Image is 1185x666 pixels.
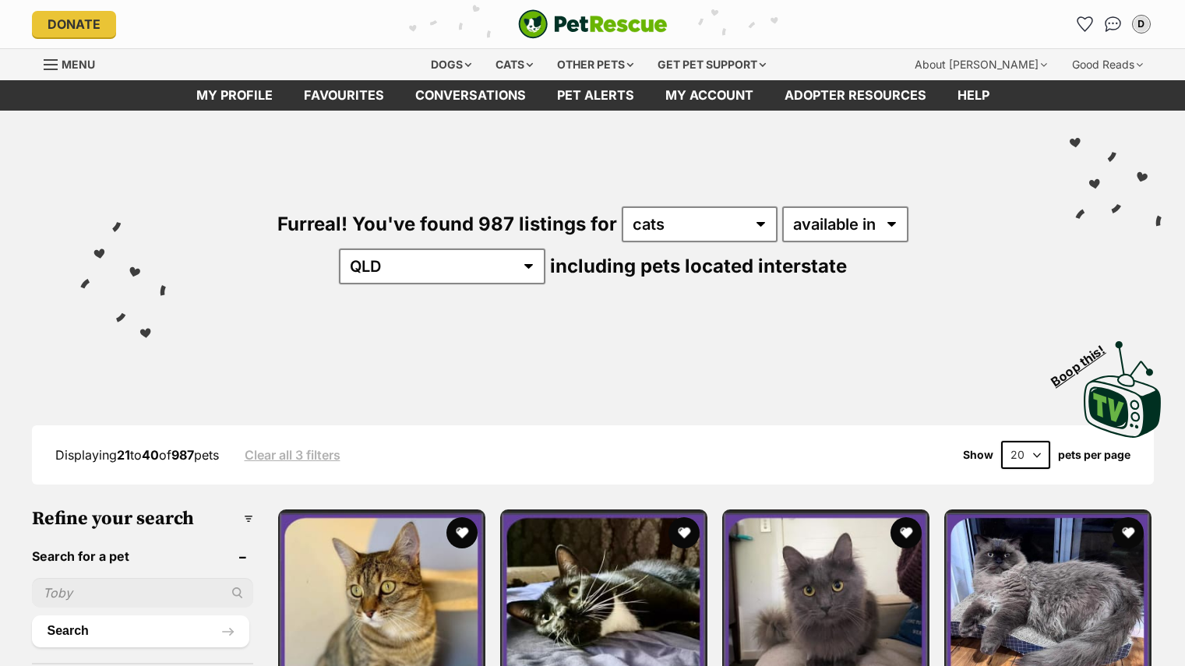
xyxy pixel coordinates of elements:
[546,49,644,80] div: Other pets
[1105,16,1121,32] img: chat-41dd97257d64d25036548639549fe6c8038ab92f7586957e7f3b1b290dea8141.svg
[668,517,700,548] button: favourite
[55,447,219,463] span: Displaying to of pets
[62,58,95,71] span: Menu
[647,49,777,80] div: Get pet support
[485,49,544,80] div: Cats
[1113,517,1144,548] button: favourite
[1129,12,1154,37] button: My account
[32,508,254,530] h3: Refine your search
[171,447,194,463] strong: 987
[32,615,250,647] button: Search
[518,9,668,39] img: logo-cat-932fe2b9b8326f06289b0f2fb663e598f794de774fb13d1741a6617ecf9a85b4.svg
[32,578,254,608] input: Toby
[1049,333,1120,389] span: Boop this!
[1134,16,1149,32] div: D
[400,80,541,111] a: conversations
[44,49,106,77] a: Menu
[1073,12,1098,37] a: Favourites
[181,80,288,111] a: My profile
[541,80,650,111] a: Pet alerts
[1058,449,1130,461] label: pets per page
[891,517,922,548] button: favourite
[446,517,478,548] button: favourite
[550,255,847,277] span: including pets located interstate
[32,11,116,37] a: Donate
[1101,12,1126,37] a: Conversations
[942,80,1005,111] a: Help
[518,9,668,39] a: PetRescue
[245,448,340,462] a: Clear all 3 filters
[1073,12,1154,37] ul: Account quick links
[420,49,482,80] div: Dogs
[142,447,159,463] strong: 40
[963,449,993,461] span: Show
[769,80,942,111] a: Adopter resources
[277,213,617,235] span: Furreal! You've found 987 listings for
[288,80,400,111] a: Favourites
[117,447,130,463] strong: 21
[650,80,769,111] a: My account
[1061,49,1154,80] div: Good Reads
[1084,327,1162,441] a: Boop this!
[904,49,1058,80] div: About [PERSON_NAME]
[1084,341,1162,438] img: PetRescue TV logo
[32,549,254,563] header: Search for a pet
